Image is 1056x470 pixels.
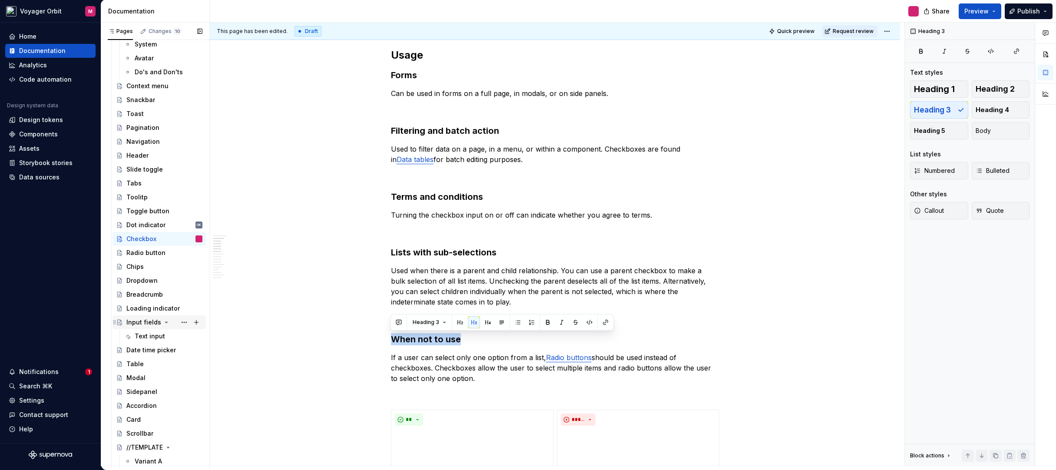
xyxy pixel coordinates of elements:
[19,61,47,70] div: Analytics
[391,69,719,81] h3: Forms
[113,274,206,288] a: Dropdown
[121,37,206,51] a: System
[113,204,206,218] a: Toggle button
[173,28,182,35] span: 10
[972,122,1030,139] button: Body
[19,46,66,55] div: Documentation
[126,248,166,257] div: Radio button
[19,32,36,41] div: Home
[126,193,148,202] div: Toolitp
[19,367,59,376] div: Notifications
[88,8,93,15] div: M
[914,85,955,93] span: Heading 1
[126,221,166,229] div: Dot indicator
[126,109,144,118] div: Toast
[126,82,169,90] div: Context menu
[126,415,141,424] div: Card
[135,40,157,49] div: System
[964,7,989,16] span: Preview
[20,7,62,16] div: Voyager Orbit
[121,329,206,343] a: Text input
[910,150,941,159] div: List styles
[833,28,874,35] span: Request review
[126,179,142,188] div: Tabs
[5,73,96,86] a: Code automation
[29,450,72,459] a: Supernova Logo
[19,130,58,139] div: Components
[113,413,206,427] a: Card
[1005,3,1053,19] button: Publish
[2,2,99,20] button: Voyager OrbitM
[391,144,719,165] p: Used to filter data on a page, in a menu, or within a component. Checkboxes are found in for batc...
[766,25,818,37] button: Quick preview
[295,26,321,36] div: Draft
[5,127,96,141] a: Components
[126,235,156,243] div: Checkbox
[135,54,154,63] div: Avatar
[113,371,206,385] a: Modal
[113,357,206,371] a: Table
[121,65,206,79] a: Do's and Don'ts
[5,422,96,436] button: Help
[113,399,206,413] a: Accordion
[5,156,96,170] a: Storybook stories
[121,51,206,65] a: Avatar
[108,28,133,35] div: Pages
[113,232,206,246] a: Checkbox
[5,379,96,393] button: Search ⌘K
[910,450,952,462] div: Block actions
[5,44,96,58] a: Documentation
[910,190,947,199] div: Other styles
[391,210,719,220] p: Turning the checkbox input on or off can indicate whether you agree to terms.
[197,221,201,229] div: OK
[976,106,1009,114] span: Heading 4
[113,176,206,190] a: Tabs
[409,316,450,328] button: Heading 3
[126,304,180,313] div: Loading indicator
[108,7,206,16] div: Documentation
[546,353,592,362] a: Radio buttons
[217,28,288,35] span: This page has been edited.
[113,288,206,301] a: Breadcrumb
[932,7,950,16] span: Share
[5,58,96,72] a: Analytics
[126,443,163,452] div: //TEMPLATE
[910,452,944,459] div: Block actions
[126,374,146,382] div: Modal
[391,88,719,99] p: Can be used in forms on a full page, in modals, or on side panels.
[126,360,144,368] div: Table
[113,79,206,93] a: Context menu
[397,155,434,164] a: Data tables
[126,346,176,354] div: Date time picker
[19,75,72,84] div: Code automation
[5,113,96,127] a: Design tokens
[126,96,155,104] div: Snackbar
[126,207,169,215] div: Toggle button
[19,382,52,391] div: Search ⌘K
[914,126,945,135] span: Heading 5
[1017,7,1040,16] span: Publish
[391,352,719,384] p: If a user can select only one option from a list, should be used instead of checkboxes. Checkboxe...
[976,206,1004,215] span: Quote
[126,151,149,160] div: Header
[959,3,1001,19] button: Preview
[5,170,96,184] a: Data sources
[19,144,40,153] div: Assets
[391,192,483,202] strong: Terms and conditions
[126,429,153,438] div: Scrollbar
[113,343,206,357] a: Date time picker
[126,401,157,410] div: Accordion
[113,162,206,176] a: Slide toggle
[919,3,955,19] button: Share
[149,28,182,35] div: Changes
[910,80,968,98] button: Heading 1
[5,365,96,379] button: Notifications1
[910,162,968,179] button: Numbered
[126,262,144,271] div: Chips
[5,142,96,156] a: Assets
[777,28,814,35] span: Quick preview
[972,101,1030,119] button: Heading 4
[19,410,68,419] div: Contact support
[113,315,206,329] a: Input fields
[7,102,58,109] div: Design system data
